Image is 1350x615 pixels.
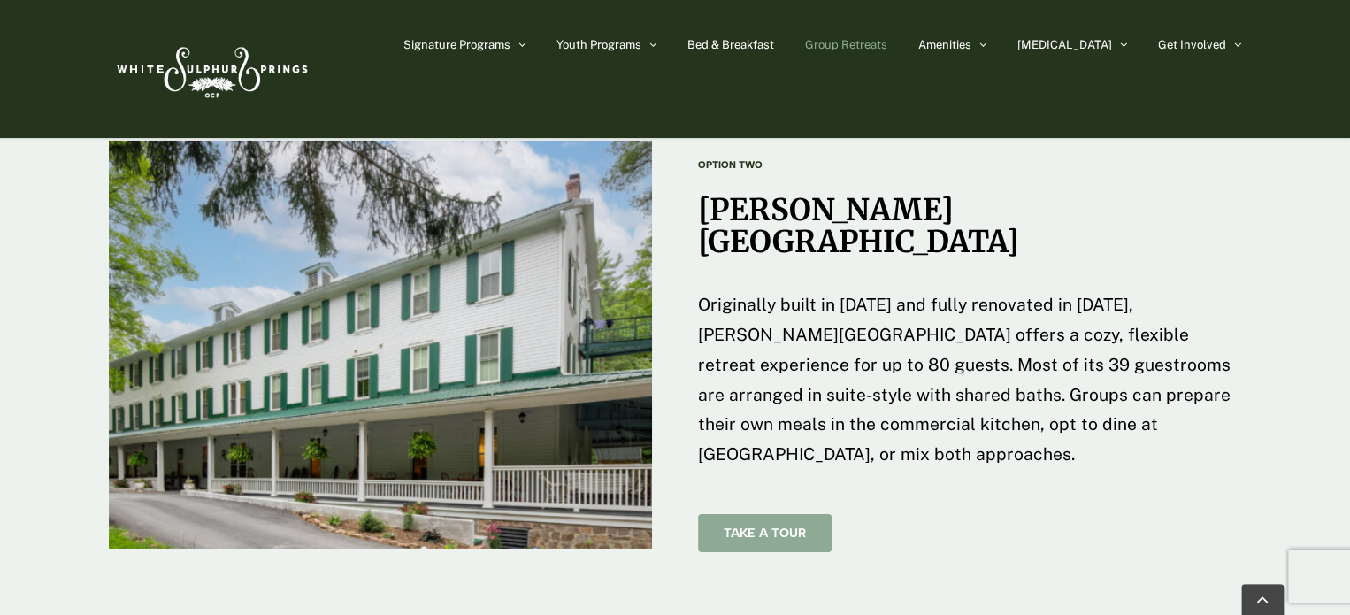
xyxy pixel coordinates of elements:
span: Group Retreats [805,39,887,50]
span: Signature Programs [403,39,510,50]
span: [MEDICAL_DATA] [1017,39,1112,50]
span: Bed & Breakfast [687,39,774,50]
span: Get Involved [1158,39,1226,50]
strong: OPTION TWO [698,159,763,171]
span: [PERSON_NAME][GEOGRAPHIC_DATA] [698,191,1019,260]
span: Take A Tour [724,526,806,541]
a: Take A Tour [698,514,832,552]
img: White Sulphur Springs Logo [109,27,312,111]
span: Amenities [918,39,971,50]
span: Originally built in [DATE] and fully renovated in [DATE], [PERSON_NAME][GEOGRAPHIC_DATA] offers a... [698,295,1231,464]
span: Youth Programs [556,39,641,50]
img: harrison-hero-image [109,141,653,549]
